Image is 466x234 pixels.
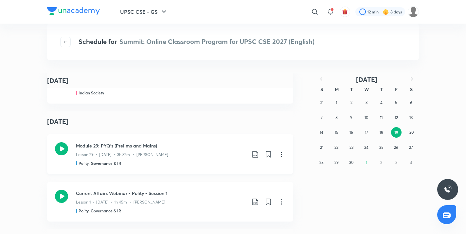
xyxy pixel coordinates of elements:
h4: [DATE] [47,111,293,132]
span: [DATE] [356,75,377,84]
abbr: September 12, 2025 [395,115,398,120]
button: September 19, 2025 [391,127,402,138]
abbr: September 28, 2025 [319,160,324,165]
button: September 12, 2025 [391,112,402,123]
button: September 21, 2025 [316,142,327,153]
abbr: September 9, 2025 [350,115,352,120]
abbr: September 22, 2025 [334,145,338,150]
button: September 26, 2025 [391,142,402,153]
abbr: September 23, 2025 [349,145,353,150]
button: September 28, 2025 [316,157,327,168]
abbr: September 2, 2025 [350,100,352,105]
button: September 7, 2025 [316,112,327,123]
button: September 5, 2025 [391,97,402,108]
button: September 6, 2025 [406,97,416,108]
abbr: September 10, 2025 [365,115,368,120]
h3: Current Affairs Webinar - Polity - Session 1 [76,190,246,197]
abbr: Thursday [380,86,383,92]
abbr: September 17, 2025 [365,130,368,135]
img: ttu [444,185,452,193]
button: September 11, 2025 [376,112,386,123]
abbr: September 25, 2025 [379,145,384,150]
abbr: September 4, 2025 [380,100,383,105]
button: September 15, 2025 [331,127,342,138]
button: September 25, 2025 [376,142,386,153]
button: September 30, 2025 [346,157,357,168]
p: Lesson 29 • [DATE] • 3h 32m • [PERSON_NAME] [76,152,168,158]
button: September 17, 2025 [361,127,372,138]
button: September 16, 2025 [346,127,357,138]
abbr: September 20, 2025 [409,130,414,135]
button: September 8, 2025 [331,112,342,123]
img: Celina Chingmuan [408,6,419,17]
button: September 10, 2025 [361,112,372,123]
span: Summit: Online Classroom Program for UPSC CSE 2027 (English) [119,37,314,46]
abbr: September 11, 2025 [380,115,383,120]
abbr: September 19, 2025 [394,130,398,135]
abbr: September 24, 2025 [364,145,368,150]
button: September 2, 2025 [346,97,357,108]
button: September 13, 2025 [406,112,416,123]
abbr: September 27, 2025 [409,145,413,150]
h3: Module 29: PYQ’s (Prelims and Mains) [76,142,246,149]
abbr: Saturday [410,86,413,92]
h5: Indian Society [79,90,104,96]
p: Lesson 1 • [DATE] • 1h 45m • [PERSON_NAME] [76,199,165,205]
button: avatar [340,7,350,17]
button: September 27, 2025 [406,142,416,153]
a: Company Logo [47,7,100,17]
button: September 1, 2025 [331,97,342,108]
abbr: September 3, 2025 [366,100,367,105]
button: September 23, 2025 [346,142,357,153]
img: streak [383,9,389,15]
a: Current Affairs Webinar - Polity - Session 1Lesson 1 • [DATE] • 1h 45m • [PERSON_NAME]Polity, Gov... [47,182,293,222]
h5: Polity, Governance & IR [79,160,121,166]
button: September 24, 2025 [361,142,372,153]
abbr: September 29, 2025 [334,160,339,165]
abbr: September 26, 2025 [394,145,398,150]
abbr: September 15, 2025 [335,130,338,135]
abbr: September 30, 2025 [349,160,353,165]
button: September 3, 2025 [361,97,372,108]
abbr: September 7, 2025 [321,115,323,120]
button: September 4, 2025 [376,97,386,108]
img: avatar [342,9,348,15]
abbr: September 13, 2025 [409,115,413,120]
button: September 22, 2025 [331,142,342,153]
h4: Schedule for [79,37,314,47]
button: September 9, 2025 [346,112,357,123]
button: September 29, 2025 [331,157,342,168]
abbr: September 5, 2025 [395,100,397,105]
abbr: September 14, 2025 [320,130,323,135]
button: UPSC CSE - GS [116,5,172,18]
a: Module 29: PYQ’s (Prelims and Mains)Lesson 29 • [DATE] • 3h 32m • [PERSON_NAME]Polity, Governance... [47,134,293,174]
abbr: September 18, 2025 [380,130,383,135]
abbr: September 1, 2025 [336,100,337,105]
button: September 14, 2025 [316,127,327,138]
abbr: September 6, 2025 [410,100,412,105]
h5: Polity, Governance & IR [79,208,121,214]
img: Company Logo [47,7,100,15]
abbr: Tuesday [350,86,353,92]
button: [DATE] [329,75,404,84]
abbr: September 21, 2025 [320,145,323,150]
abbr: September 16, 2025 [349,130,353,135]
abbr: Friday [395,86,398,92]
h4: [DATE] [47,76,68,86]
abbr: September 8, 2025 [335,115,338,120]
abbr: Monday [335,86,339,92]
abbr: Sunday [320,86,323,92]
button: September 20, 2025 [406,127,417,138]
abbr: Wednesday [364,86,369,92]
button: September 18, 2025 [376,127,386,138]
